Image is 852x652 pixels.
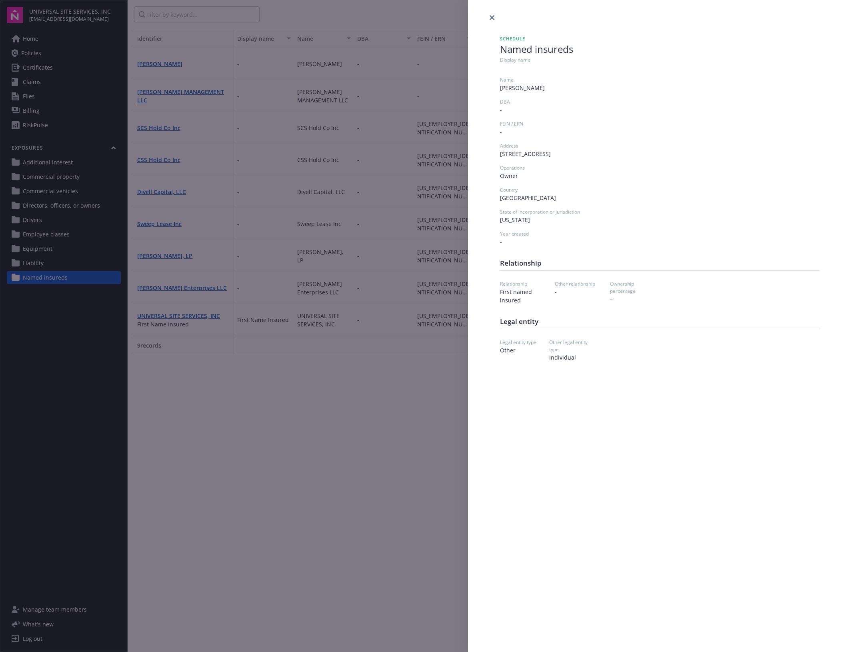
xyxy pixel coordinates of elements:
[500,346,543,354] span: Other
[500,76,820,84] span: Name
[500,216,820,224] span: [US_STATE]
[500,106,820,114] span: -
[500,259,820,267] h1: Relationship
[500,339,543,346] span: Legal entity type
[500,208,820,216] span: State of incorporation or jurisdiction
[500,142,820,150] span: Address
[610,295,658,303] span: -
[500,35,820,42] span: Schedule
[500,128,820,136] span: -
[500,120,820,128] span: FEIN / ERN
[500,164,820,172] span: Operations
[500,172,820,180] span: Owner
[500,150,820,158] span: [STREET_ADDRESS]
[549,353,592,362] span: Individual
[500,186,820,194] span: Country
[500,42,820,56] span: Named insureds
[500,98,820,106] span: DBA
[500,56,820,64] span: Display name
[500,317,820,326] h1: Legal entity
[555,280,603,288] span: Other relationship
[500,288,548,304] span: First named insured
[500,230,820,238] span: Year created
[549,339,592,353] span: Other legal entity type
[610,280,658,295] span: Ownership percentage
[487,13,497,22] a: close
[555,288,603,296] span: -
[500,194,820,202] span: [GEOGRAPHIC_DATA]
[500,84,820,92] span: [PERSON_NAME]
[500,238,820,246] span: -
[500,280,548,288] span: Relationship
